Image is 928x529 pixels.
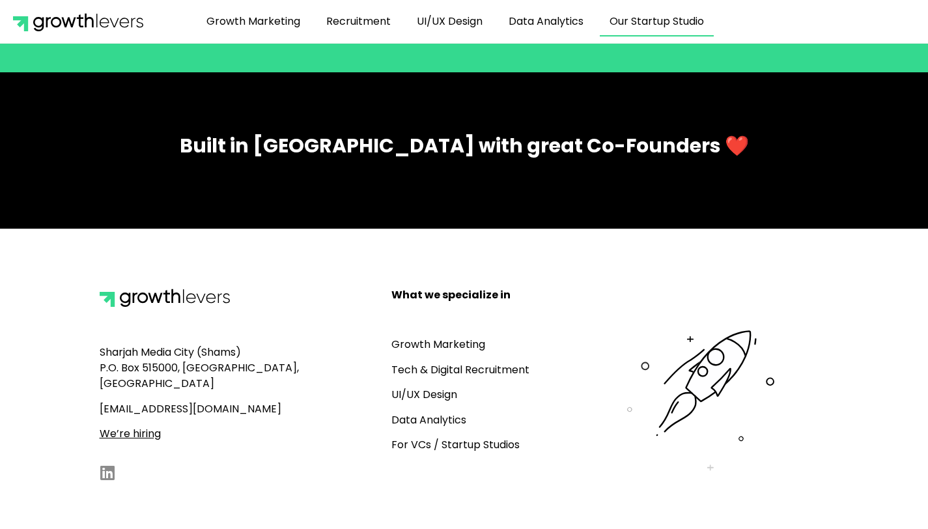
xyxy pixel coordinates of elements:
[391,387,457,402] a: UI/UX Design
[100,401,281,416] span: [EMAIL_ADDRESS][DOMAIN_NAME]
[391,437,520,452] a: For VCs / Startup Studios
[499,7,593,36] a: Data Analytics
[197,7,310,36] a: Growth Marketing
[407,7,492,36] a: UI/UX Design
[391,412,466,427] a: Data Analytics
[391,287,511,302] b: What we specialize in
[391,337,485,352] a: Growth Marketing
[100,426,161,441] a: We’re hiring
[100,131,829,160] p: Built in [GEOGRAPHIC_DATA] with great Co-Founders ❤️
[148,7,762,36] nav: Menu
[316,7,401,36] a: Recruitment
[600,7,714,36] a: Our Startup Studio
[391,362,529,377] a: Tech & Digital Recruitment
[100,345,299,391] span: Sharjah Media City (Shams) P.O. Box 515000, [GEOGRAPHIC_DATA], [GEOGRAPHIC_DATA]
